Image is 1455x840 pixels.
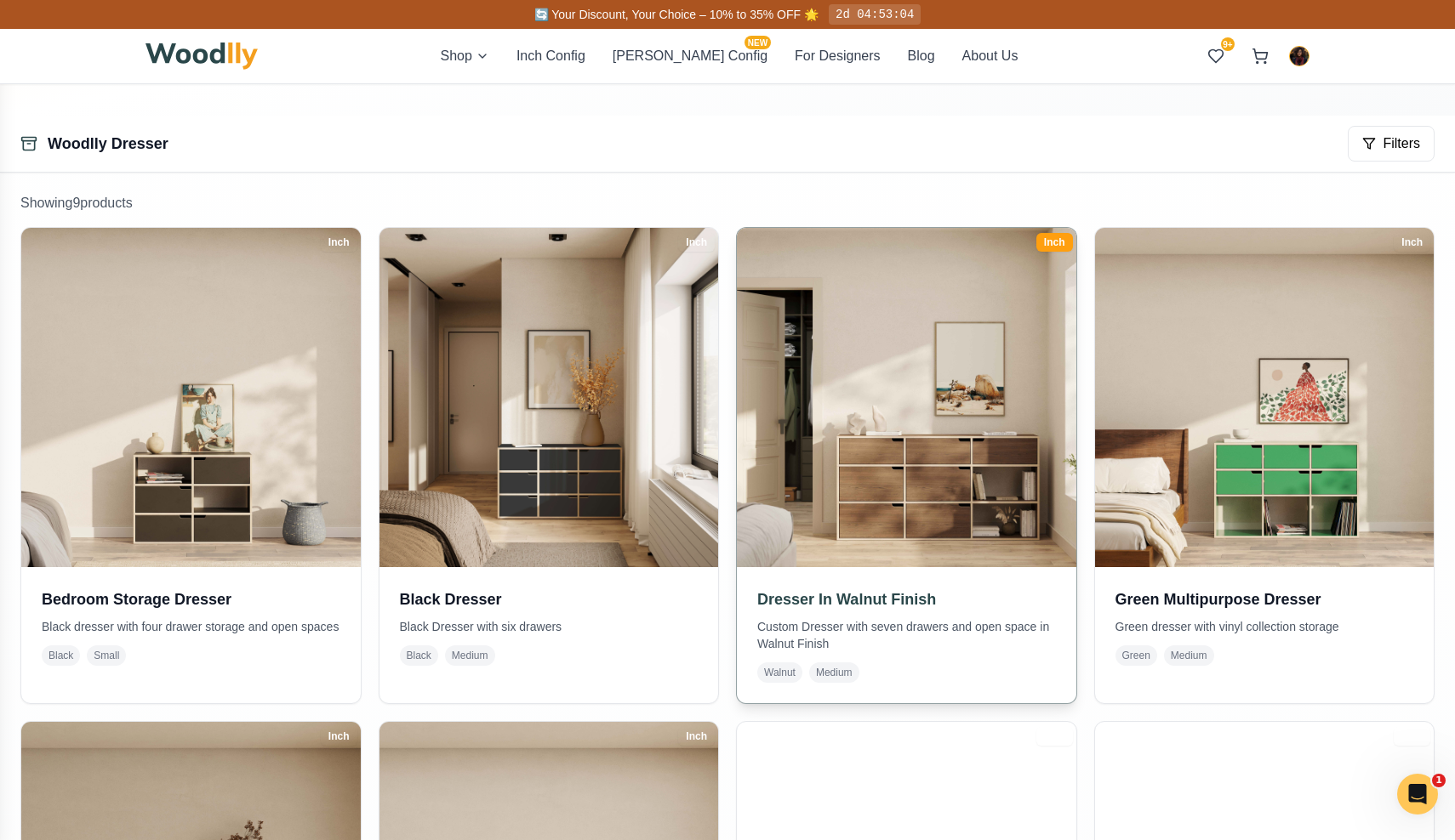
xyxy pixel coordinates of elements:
div: Inch [1036,233,1073,252]
img: Bedroom Storage Dresser [21,228,361,567]
span: Medium [445,645,495,666]
span: 1 [1432,774,1446,787]
p: Black dresser with four drawer storage and open spaces [42,618,340,635]
button: 9+ [1201,41,1231,71]
p: Showing 9 product s [20,193,1435,213]
img: Negin [1290,47,1309,65]
span: 9+ [1221,37,1235,51]
img: Woodlly [145,43,258,70]
button: For Designers [795,46,880,66]
span: Black [400,645,438,666]
span: Small [87,645,126,666]
button: [PERSON_NAME] ConfigNEW [613,46,767,66]
div: Inch [1036,727,1073,746]
h3: Bedroom Storage Dresser [42,587,340,611]
button: Blog [908,46,935,66]
p: Black Dresser with six drawers [400,618,699,635]
h3: Green Multipurpose Dresser [1115,587,1414,611]
h3: Dresser In Walnut Finish [757,587,1056,611]
span: Filters [1383,133,1420,154]
span: Medium [1164,645,1214,666]
iframe: Intercom live chat [1397,774,1438,814]
span: NEW [745,36,771,49]
a: Woodlly Dresser [48,135,168,152]
div: Inch [1394,727,1430,746]
span: Black [42,645,80,666]
button: Filters [1348,126,1435,162]
span: Green [1115,645,1157,666]
span: 🔄 Your Discount, Your Choice – 10% to 35% OFF 🌟 [534,8,819,21]
button: Shop [441,46,489,66]
button: Negin [1289,46,1309,66]
p: Custom Dresser with seven drawers and open space in Walnut Finish [757,618,1056,652]
div: Inch [321,727,357,746]
div: Inch [1394,233,1430,252]
div: Inch [321,233,357,252]
div: 2d 04:53:04 [829,4,921,25]
span: Walnut [757,662,802,683]
p: Green dresser with vinyl collection storage [1115,618,1414,635]
div: Inch [678,233,715,252]
button: About Us [962,46,1018,66]
span: Medium [809,662,859,683]
img: Dresser In Walnut Finish [728,219,1084,575]
img: Black Dresser [379,228,719,567]
img: Green Multipurpose Dresser [1095,228,1435,567]
div: Inch [678,727,715,746]
button: Inch Config [516,46,585,66]
h3: Black Dresser [400,587,699,611]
